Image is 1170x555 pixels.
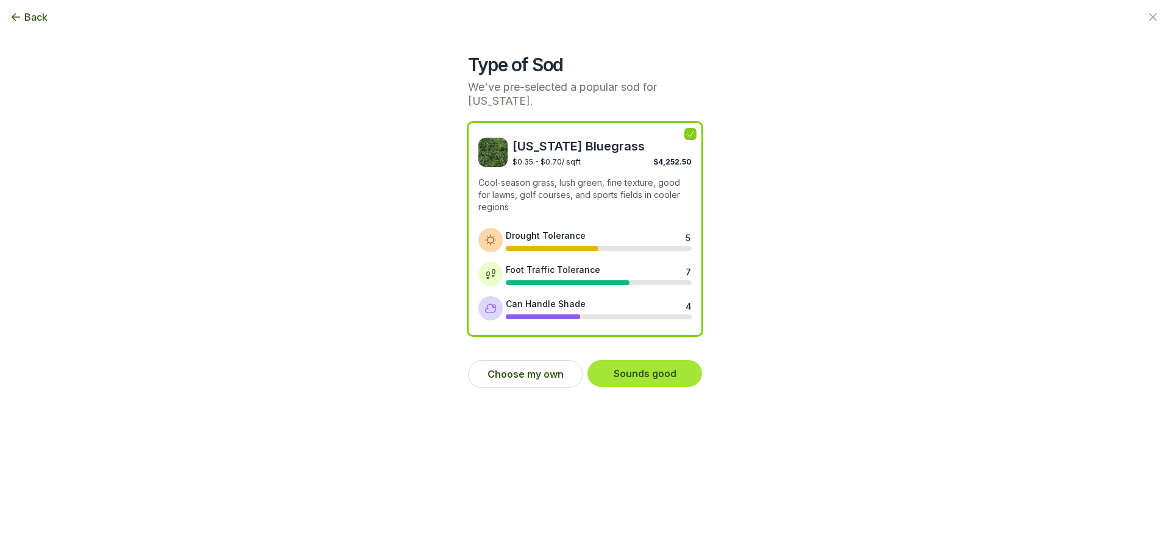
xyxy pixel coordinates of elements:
[686,300,690,309] div: 4
[468,54,702,76] h2: Type of Sod
[484,234,497,246] img: Drought tolerance icon
[506,229,586,242] div: Drought Tolerance
[506,263,600,276] div: Foot Traffic Tolerance
[686,266,690,275] div: 7
[512,138,692,155] span: [US_STATE] Bluegrass
[686,232,690,241] div: 5
[506,297,586,310] div: Can Handle Shade
[468,360,583,388] button: Choose my own
[512,157,581,166] span: $0.35 - $0.70 / sqft
[484,268,497,280] img: Foot traffic tolerance icon
[468,80,702,108] p: We've pre-selected a popular sod for [US_STATE].
[24,10,48,24] span: Back
[478,138,508,167] img: Kentucky Bluegrass sod image
[653,157,692,166] span: $4,252.50
[478,177,692,213] p: Cool-season grass, lush green, fine texture, good for lawns, golf courses, and sports fields in c...
[484,302,497,314] img: Shade tolerance icon
[10,10,48,24] button: Back
[587,360,702,387] button: Sounds good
